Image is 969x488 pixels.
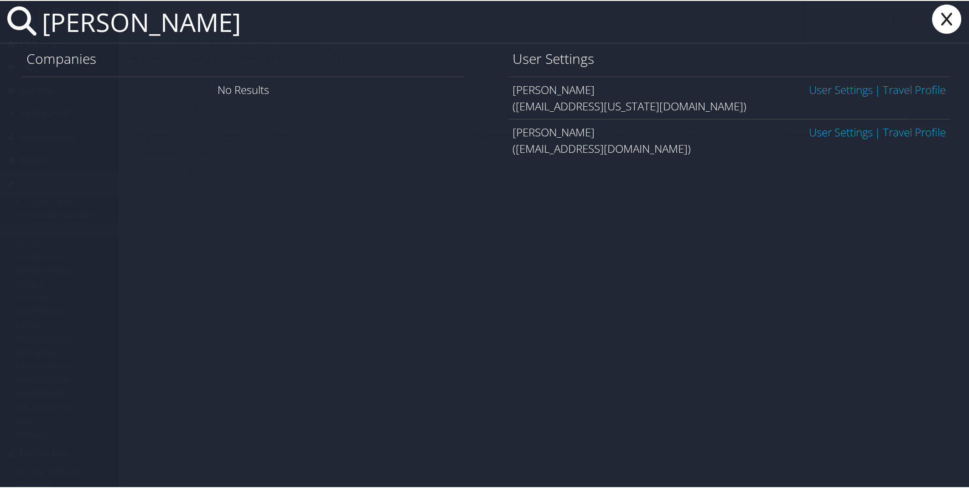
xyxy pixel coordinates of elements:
div: ([EMAIL_ADDRESS][US_STATE][DOMAIN_NAME]) [513,97,947,114]
h1: Companies [26,48,460,67]
a: View OBT Profile [883,124,946,139]
span: | [873,81,883,96]
span: | [873,124,883,139]
div: No Results [22,76,465,102]
div: ([EMAIL_ADDRESS][DOMAIN_NAME]) [513,140,947,156]
span: [PERSON_NAME] [513,124,595,139]
a: View OBT Profile [883,81,946,96]
a: User Settings [809,124,873,139]
span: [PERSON_NAME] [513,81,595,96]
a: User Settings [809,81,873,96]
h1: User Settings [513,48,947,67]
